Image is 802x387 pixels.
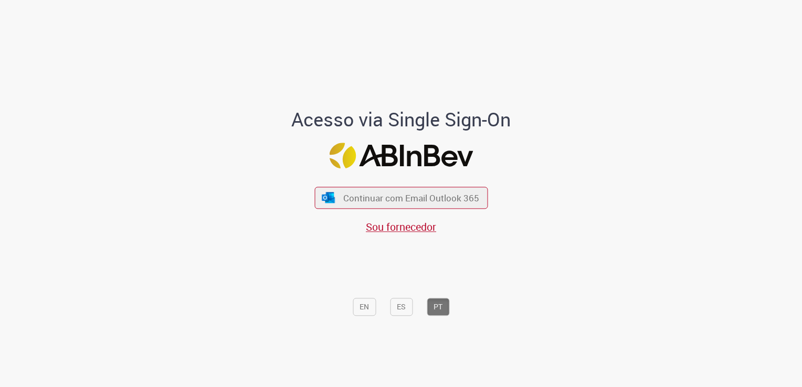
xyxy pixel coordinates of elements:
[390,298,413,316] button: ES
[321,192,336,203] img: ícone Azure/Microsoft 360
[366,220,436,234] a: Sou fornecedor
[427,298,449,316] button: PT
[256,109,547,130] h1: Acesso via Single Sign-On
[329,143,473,168] img: Logo ABInBev
[314,187,488,209] button: ícone Azure/Microsoft 360 Continuar com Email Outlook 365
[353,298,376,316] button: EN
[343,192,479,204] span: Continuar com Email Outlook 365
